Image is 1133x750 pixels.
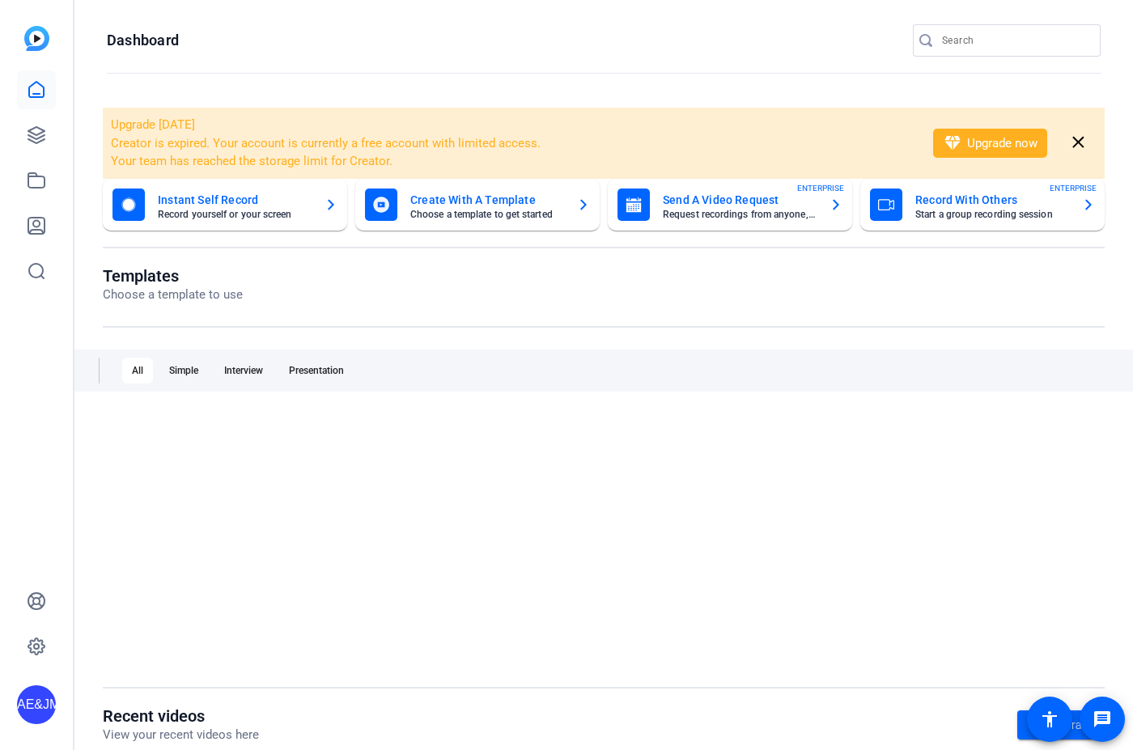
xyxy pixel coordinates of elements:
p: Choose a template to use [103,286,243,304]
mat-card-title: Instant Self Record [158,190,312,210]
button: Create With A TemplateChoose a template to get started [355,179,600,231]
h1: Templates [103,266,243,286]
mat-icon: diamond [943,133,962,153]
button: Record With OthersStart a group recording sessionENTERPRISE [860,179,1105,231]
a: Go to library [1017,710,1105,739]
mat-icon: close [1068,133,1088,153]
mat-icon: accessibility [1040,710,1059,729]
div: AE&JMLDBRP [17,685,56,724]
mat-card-subtitle: Request recordings from anyone, anywhere [663,210,817,219]
p: View your recent videos here [103,726,259,744]
button: Send A Video RequestRequest recordings from anyone, anywhereENTERPRISE [608,179,852,231]
mat-card-subtitle: Record yourself or your screen [158,210,312,219]
mat-card-title: Send A Video Request [663,190,817,210]
div: All [122,358,153,383]
span: ENTERPRISE [797,182,844,194]
li: Your team has reached the storage limit for Creator. [111,152,912,171]
mat-icon: message [1093,710,1112,729]
img: blue-gradient.svg [24,26,49,51]
mat-card-subtitle: Choose a template to get started [410,210,564,219]
mat-card-subtitle: Start a group recording session [915,210,1069,219]
li: Creator is expired. Your account is currently a free account with limited access. [111,134,912,153]
input: Search [942,31,1088,50]
div: Simple [159,358,208,383]
h1: Dashboard [107,31,179,50]
div: Presentation [279,358,354,383]
span: Upgrade [DATE] [111,117,195,132]
mat-card-title: Record With Others [915,190,1069,210]
button: Instant Self RecordRecord yourself or your screen [103,179,347,231]
button: Upgrade now [933,129,1047,158]
h1: Recent videos [103,706,259,726]
mat-card-title: Create With A Template [410,190,564,210]
span: ENTERPRISE [1050,182,1097,194]
div: Interview [214,358,273,383]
